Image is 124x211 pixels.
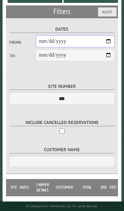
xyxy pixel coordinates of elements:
label: From: [10,39,36,45]
th: Total [74,179,100,196]
label: Include Cancelled Reservations [10,119,114,126]
th: Camper Details [31,179,55,196]
label: Site Number [10,83,114,90]
small: © Campground Commander LLC. All rights reserved. [26,204,98,208]
th: Dates [18,179,31,196]
label: To: [10,53,36,59]
h2: Filters [6,5,118,18]
th: Site [9,179,18,196]
label: Customer Name [10,146,114,153]
button: Reset [98,7,117,17]
th: Customer [55,179,74,196]
th: Due [100,179,108,196]
th: Edit [108,179,118,196]
label: Dates [10,26,114,33]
